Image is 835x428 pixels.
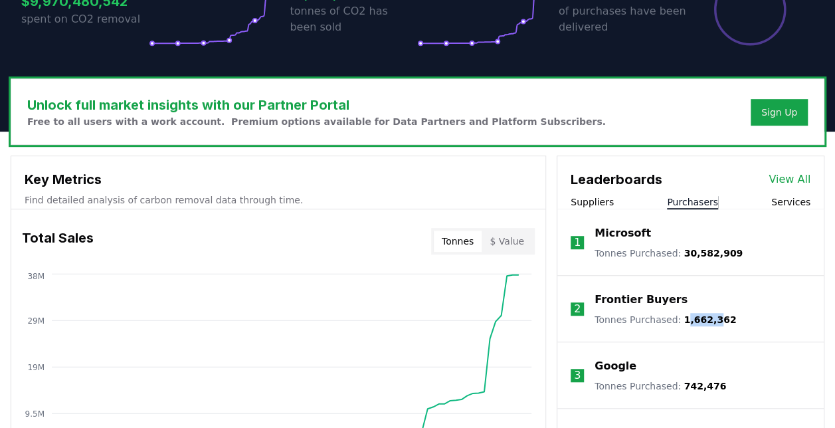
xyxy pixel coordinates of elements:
[751,99,808,126] button: Sign Up
[27,95,606,115] h3: Unlock full market insights with our Partner Portal
[559,3,686,35] p: of purchases have been delivered
[571,195,614,209] button: Suppliers
[25,409,45,418] tspan: 9.5M
[574,301,581,317] p: 2
[25,193,532,207] p: Find detailed analysis of carbon removal data through time.
[769,171,810,187] a: View All
[684,314,737,325] span: 1,662,362
[595,292,688,308] a: Frontier Buyers
[27,115,606,128] p: Free to all users with a work account. Premium options available for Data Partners and Platform S...
[25,169,532,189] h3: Key Metrics
[22,228,94,255] h3: Total Sales
[290,3,417,35] p: tonnes of CO2 has been sold
[21,11,149,27] p: spent on CO2 removal
[27,272,45,281] tspan: 38M
[667,195,718,209] button: Purchasers
[595,225,651,241] a: Microsoft
[482,231,532,252] button: $ Value
[595,313,736,326] p: Tonnes Purchased :
[434,231,482,252] button: Tonnes
[574,235,581,251] p: 1
[595,379,726,393] p: Tonnes Purchased :
[27,362,45,372] tspan: 19M
[771,195,810,209] button: Services
[684,248,743,259] span: 30,582,909
[571,169,662,189] h3: Leaderboards
[27,316,45,325] tspan: 29M
[595,358,636,374] a: Google
[574,368,581,383] p: 3
[684,381,727,391] span: 742,476
[595,247,743,260] p: Tonnes Purchased :
[761,106,797,119] a: Sign Up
